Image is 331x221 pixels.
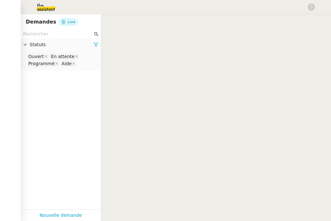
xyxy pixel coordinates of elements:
[60,60,76,67] nz-select-item: Aide
[51,54,74,59] div: En attente
[28,61,54,66] div: Programmé
[30,41,94,48] span: Statuts
[21,38,101,51] div: Statuts
[23,30,93,38] input: Rechercher
[28,54,44,59] div: Ouvert
[27,53,49,60] nz-select-item: Ouvert
[40,212,82,219] a: Nouvelle demande
[49,53,79,60] nz-select-item: En attente
[26,17,56,26] nz-page-header-title: Demandes
[68,20,76,24] span: Live
[27,60,59,67] nz-select-item: Programmé
[61,61,71,66] div: Aide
